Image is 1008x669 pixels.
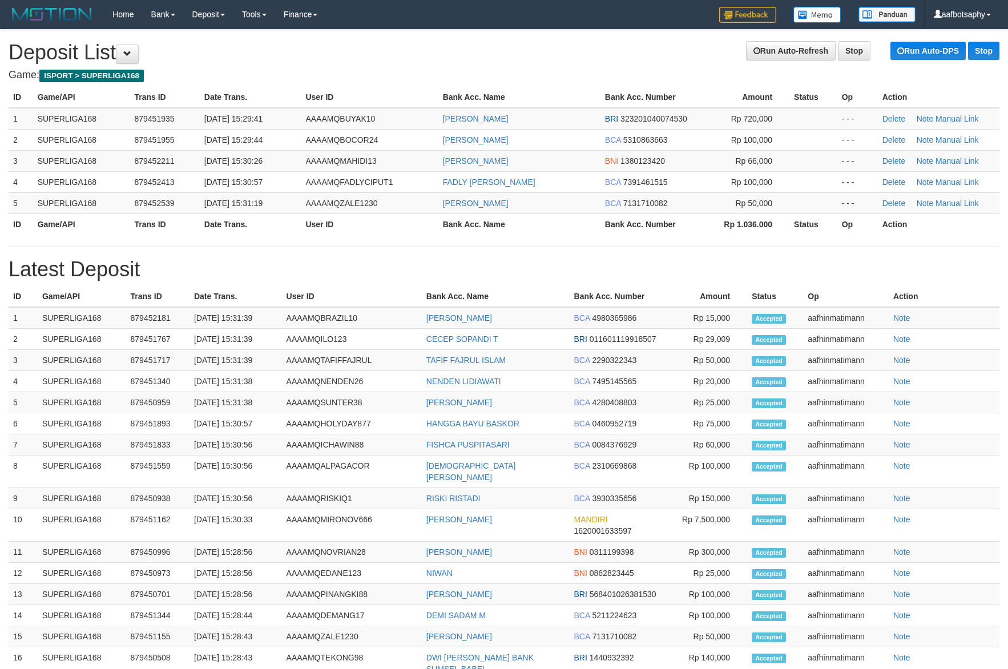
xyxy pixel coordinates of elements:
td: 879451162 [126,509,189,542]
a: Manual Link [936,156,979,166]
a: NIWAN [426,569,453,578]
span: Rp 100,000 [731,135,772,144]
a: Note [893,611,910,620]
th: Op [803,286,889,307]
span: Rp 100,000 [731,178,772,187]
td: 4 [9,371,38,392]
a: Note [893,590,910,599]
td: 10 [9,509,38,542]
td: SUPERLIGA168 [33,108,130,130]
td: AAAAMQDEMANG17 [282,605,422,626]
td: aafhinmatimann [803,392,889,413]
td: AAAAMQICHAWIN88 [282,434,422,456]
img: panduan.png [858,7,916,22]
td: aafhinmatimann [803,488,889,509]
a: Note [893,377,910,386]
span: 568401026381530 [590,590,656,599]
a: Delete [882,135,905,144]
a: Run Auto-DPS [890,42,966,60]
span: AAAAMQZALE1230 [305,199,377,208]
td: 879451833 [126,434,189,456]
td: SUPERLIGA168 [38,307,126,329]
th: Date Trans. [200,213,301,235]
td: 6 [9,413,38,434]
td: SUPERLIGA168 [38,626,126,647]
h4: Game: [9,70,999,81]
td: 3 [9,150,33,171]
td: [DATE] 15:31:39 [189,350,282,371]
span: [DATE] 15:30:26 [204,156,263,166]
span: BCA [574,356,590,365]
td: 879450938 [126,488,189,509]
td: [DATE] 15:28:44 [189,605,282,626]
a: NENDEN LIDIAWATI [426,377,501,386]
a: Manual Link [936,199,979,208]
th: Op [837,213,878,235]
span: 011601119918507 [590,334,656,344]
td: [DATE] 15:30:56 [189,456,282,488]
td: Rp 7,500,000 [667,509,747,542]
a: Manual Link [936,114,979,123]
td: AAAAMQPINANGKI88 [282,584,422,605]
a: TAFIF FAJRUL ISLAM [426,356,506,365]
td: 879452181 [126,307,189,329]
a: [PERSON_NAME] [426,547,492,557]
th: ID [9,213,33,235]
th: User ID [301,213,438,235]
td: 3 [9,350,38,371]
a: Note [893,419,910,428]
td: SUPERLIGA168 [38,371,126,392]
td: 8 [9,456,38,488]
td: 879451344 [126,605,189,626]
span: 7131710082 [623,199,668,208]
td: SUPERLIGA168 [33,192,130,213]
td: - - - [837,129,878,150]
a: DEMI SADAM M [426,611,486,620]
span: BCA [574,313,590,323]
th: User ID [282,286,422,307]
td: Rp 300,000 [667,542,747,563]
img: Feedback.jpg [719,7,776,23]
td: SUPERLIGA168 [38,329,126,350]
span: Accepted [752,398,786,408]
span: [DATE] 15:29:41 [204,114,263,123]
a: Note [893,356,910,365]
td: Rp 75,000 [667,413,747,434]
span: AAAAMQBUYAK10 [305,114,375,123]
span: BCA [574,440,590,449]
h1: Deposit List [9,41,999,64]
span: [DATE] 15:31:19 [204,199,263,208]
a: Note [917,114,934,123]
a: Note [893,440,910,449]
th: Bank Acc. Name [438,213,600,235]
td: AAAAMQNENDEN26 [282,371,422,392]
span: 5310863663 [623,135,668,144]
td: 879451717 [126,350,189,371]
th: Action [889,286,999,307]
th: Bank Acc. Number [600,87,708,108]
span: 0084376929 [592,440,636,449]
a: Delete [882,156,905,166]
img: MOTION_logo.png [9,6,95,23]
th: ID [9,286,38,307]
a: Note [917,156,934,166]
td: 2 [9,329,38,350]
span: BRI [574,590,587,599]
td: [DATE] 15:30:57 [189,413,282,434]
th: Bank Acc. Number [570,286,668,307]
td: aafhinmatimann [803,434,889,456]
span: 7131710082 [592,632,636,641]
td: AAAAMQEDANE123 [282,563,422,584]
span: 7391461515 [623,178,668,187]
td: 7 [9,434,38,456]
span: Accepted [752,356,786,366]
td: aafhinmatimann [803,329,889,350]
span: 879452211 [134,156,174,166]
th: Action [878,87,999,108]
th: Bank Acc. Name [422,286,570,307]
a: Note [893,569,910,578]
a: [PERSON_NAME] [426,515,492,524]
td: Rp 100,000 [667,456,747,488]
span: Accepted [752,632,786,642]
span: 0862823445 [590,569,634,578]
